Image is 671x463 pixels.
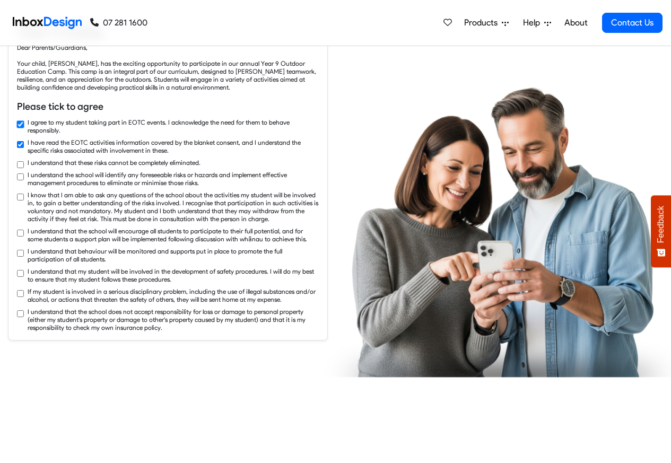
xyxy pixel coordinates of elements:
[656,206,666,243] span: Feedback
[17,43,319,91] div: Dear Parents/Guardians, Your child, [PERSON_NAME], has the exciting opportunity to participate in...
[561,12,590,33] a: About
[28,287,319,303] label: If my student is involved in a serious disciplinary problem, including the use of illegal substan...
[28,191,319,223] label: I know that I am able to ask any questions of the school about the activities my student will be ...
[28,227,319,243] label: I understand that the school will encourage all students to participate to their full potential, ...
[519,12,555,33] a: Help
[28,118,319,134] label: I agree to my student taking part in EOTC events. I acknowledge the need for them to behave respo...
[17,100,319,113] h6: Please tick to agree
[28,267,319,283] label: I understand that my student will be involved in the development of safety procedures. I will do ...
[28,171,319,187] label: I understand the school will identify any foreseeable risks or hazards and implement effective ma...
[602,13,663,33] a: Contact Us
[651,195,671,267] button: Feedback - Show survey
[90,16,147,29] a: 07 281 1600
[28,159,201,167] label: I understand that these risks cannot be completely eliminated.
[28,247,319,263] label: I understand that behaviour will be monitored and supports put in place to promote the full parti...
[464,16,502,29] span: Products
[28,138,319,154] label: I have read the EOTC activities information covered by the blanket consent, and I understand the ...
[460,12,513,33] a: Products
[523,16,544,29] span: Help
[28,308,319,331] label: I understand that the school does not accept responsibility for loss or damage to personal proper...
